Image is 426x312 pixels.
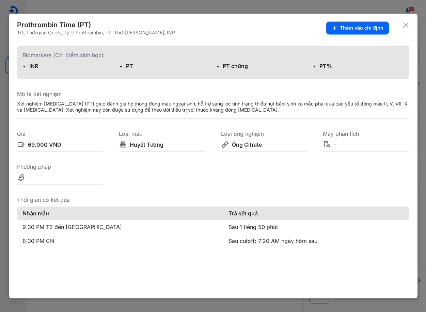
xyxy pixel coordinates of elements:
[17,90,409,98] div: Mô tả xét nghiệm
[223,62,307,70] div: PT chứng
[223,220,409,234] td: Sau 1 tiếng 50 phút
[17,220,223,234] td: 9:30 PM T2 đến [GEOGRAPHIC_DATA]
[17,207,223,220] th: Nhận mẫu
[326,21,389,34] button: Thêm vào chỉ định
[17,20,175,30] div: Prothrombin Time (PT)
[17,30,175,36] div: TQ, Thời gian Quick, Tỷ lệ Prothrombin, TP, Thời [PERSON_NAME], INR
[17,196,409,204] div: Thời gian có kết quả
[221,130,307,138] div: Loại ống nghiệm
[17,234,223,248] td: 8:30 PM CN
[130,141,163,149] div: Huyết Tương
[323,130,409,138] div: Máy phân tích
[22,51,404,59] div: Biomarkers (Chỉ điểm sinh học)
[232,141,262,149] div: Ống Citrate
[126,62,210,70] div: PT
[17,130,103,138] div: Giá
[17,101,409,113] div: Xét nghiệm [MEDICAL_DATA] (PT) giúp đánh giá hệ thống đông máu ngoại sinh; hỗ trợ sàng lọc tình t...
[29,62,114,70] div: INR
[319,62,404,70] div: PT%
[223,234,409,248] td: Sau cutoff: 7:20 AM ngày hôm sau
[28,141,61,149] div: 69.000 VND
[223,207,409,220] th: Trả kết quả
[119,130,205,138] div: Loại mẫu
[334,141,336,149] div: -
[28,174,30,182] div: -
[17,163,103,171] div: Phương pháp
